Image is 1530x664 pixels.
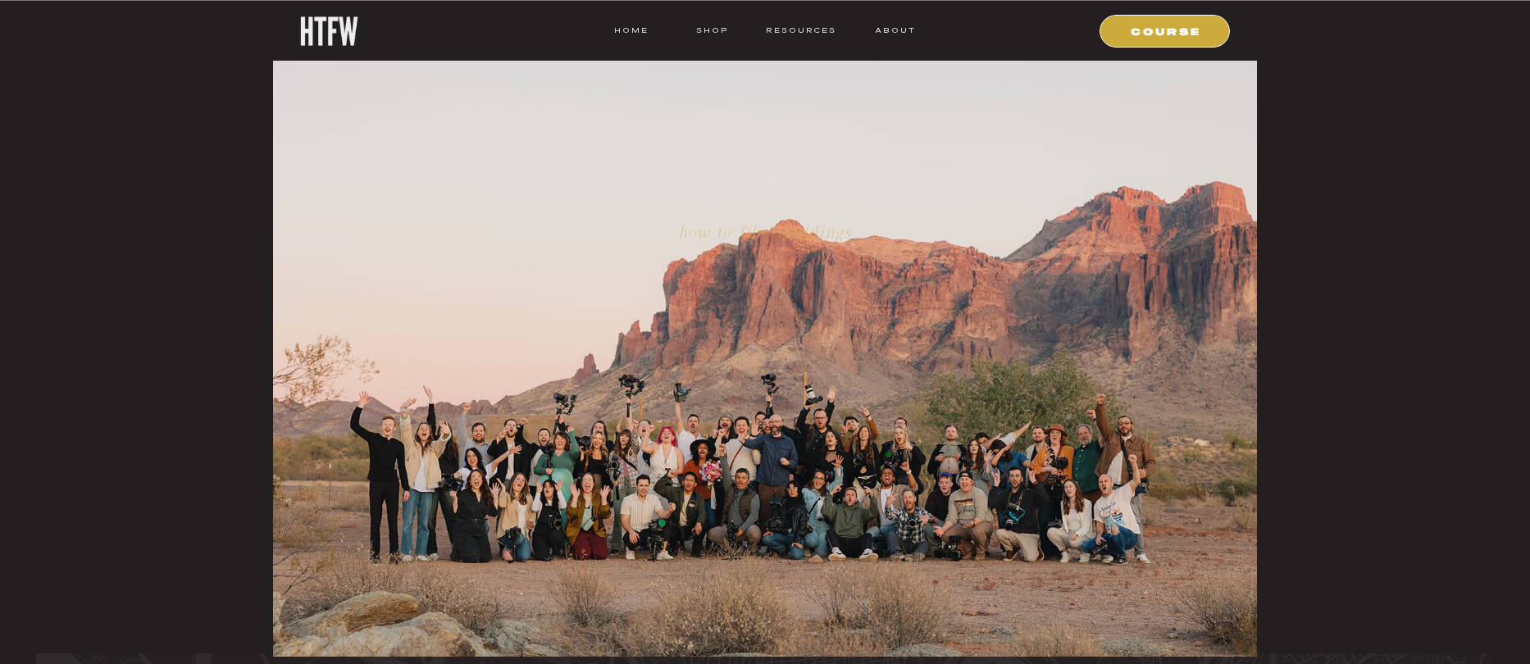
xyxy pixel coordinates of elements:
a: resources [760,23,836,38]
h1: how to film weddings [603,223,928,241]
a: shop [680,23,745,38]
a: COURSE [1110,23,1222,38]
a: HOME [614,23,649,38]
a: ABOUT [874,23,916,38]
